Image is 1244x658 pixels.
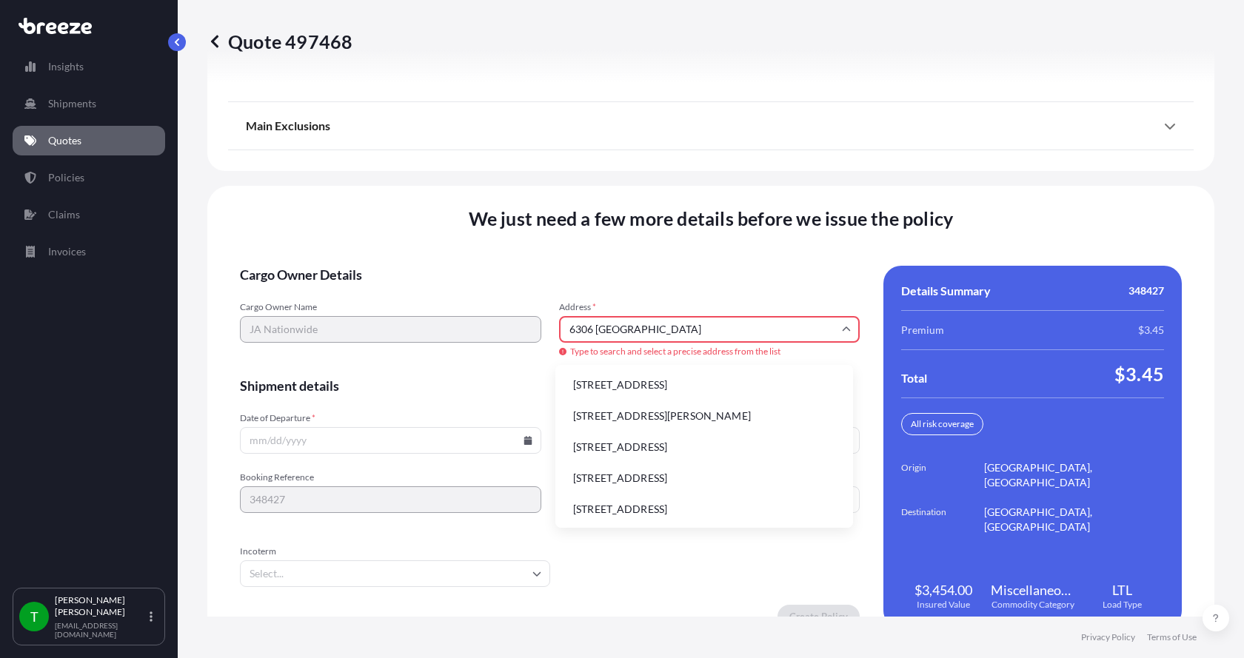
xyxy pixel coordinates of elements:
[240,545,550,557] span: Incoterm
[561,371,847,399] li: [STREET_ADDRESS]
[901,323,944,338] span: Premium
[991,581,1074,599] span: Miscellaneous Manufactured Articles
[240,266,860,283] span: Cargo Owner Details
[984,460,1164,490] span: [GEOGRAPHIC_DATA], [GEOGRAPHIC_DATA]
[984,505,1164,534] span: [GEOGRAPHIC_DATA], [GEOGRAPHIC_DATA]
[991,599,1074,611] span: Commodity Category
[559,346,860,357] span: Type to search and select a precise address from the list
[1103,599,1142,611] span: Load Type
[13,200,165,229] a: Claims
[914,581,972,599] span: $3,454.00
[207,30,352,53] p: Quote 497468
[789,609,848,624] p: Create Policy
[13,52,165,81] a: Insights
[1112,581,1132,599] span: LTL
[246,118,330,133] span: Main Exclusions
[240,427,541,454] input: mm/dd/yyyy
[240,486,541,513] input: Your internal reference
[13,126,165,155] a: Quotes
[561,433,847,461] li: [STREET_ADDRESS]
[901,460,984,490] span: Origin
[48,170,84,185] p: Policies
[48,59,84,74] p: Insights
[901,371,927,386] span: Total
[559,316,860,343] input: Cargo owner address
[13,89,165,118] a: Shipments
[55,621,147,639] p: [EMAIL_ADDRESS][DOMAIN_NAME]
[561,495,847,523] li: [STREET_ADDRESS]
[48,244,86,259] p: Invoices
[1138,323,1164,338] span: $3.45
[901,283,991,298] span: Details Summary
[1081,631,1135,643] a: Privacy Policy
[240,377,860,395] span: Shipment details
[561,402,847,430] li: [STREET_ADDRESS][PERSON_NAME]
[240,412,541,424] span: Date of Departure
[777,605,860,628] button: Create Policy
[13,163,165,192] a: Policies
[1128,283,1164,298] span: 348427
[48,96,96,111] p: Shipments
[1147,631,1197,643] a: Terms of Use
[917,599,970,611] span: Insured Value
[901,505,984,534] span: Destination
[1114,362,1164,386] span: $3.45
[561,464,847,492] li: [STREET_ADDRESS]
[469,207,954,230] span: We just need a few more details before we issue the policy
[30,609,39,624] span: T
[240,301,541,313] span: Cargo Owner Name
[48,133,81,148] p: Quotes
[559,301,860,313] span: Address
[240,471,541,483] span: Booking Reference
[901,413,983,435] div: All risk coverage
[13,237,165,266] a: Invoices
[240,560,550,587] input: Select...
[55,594,147,618] p: [PERSON_NAME] [PERSON_NAME]
[48,207,80,222] p: Claims
[246,108,1176,144] div: Main Exclusions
